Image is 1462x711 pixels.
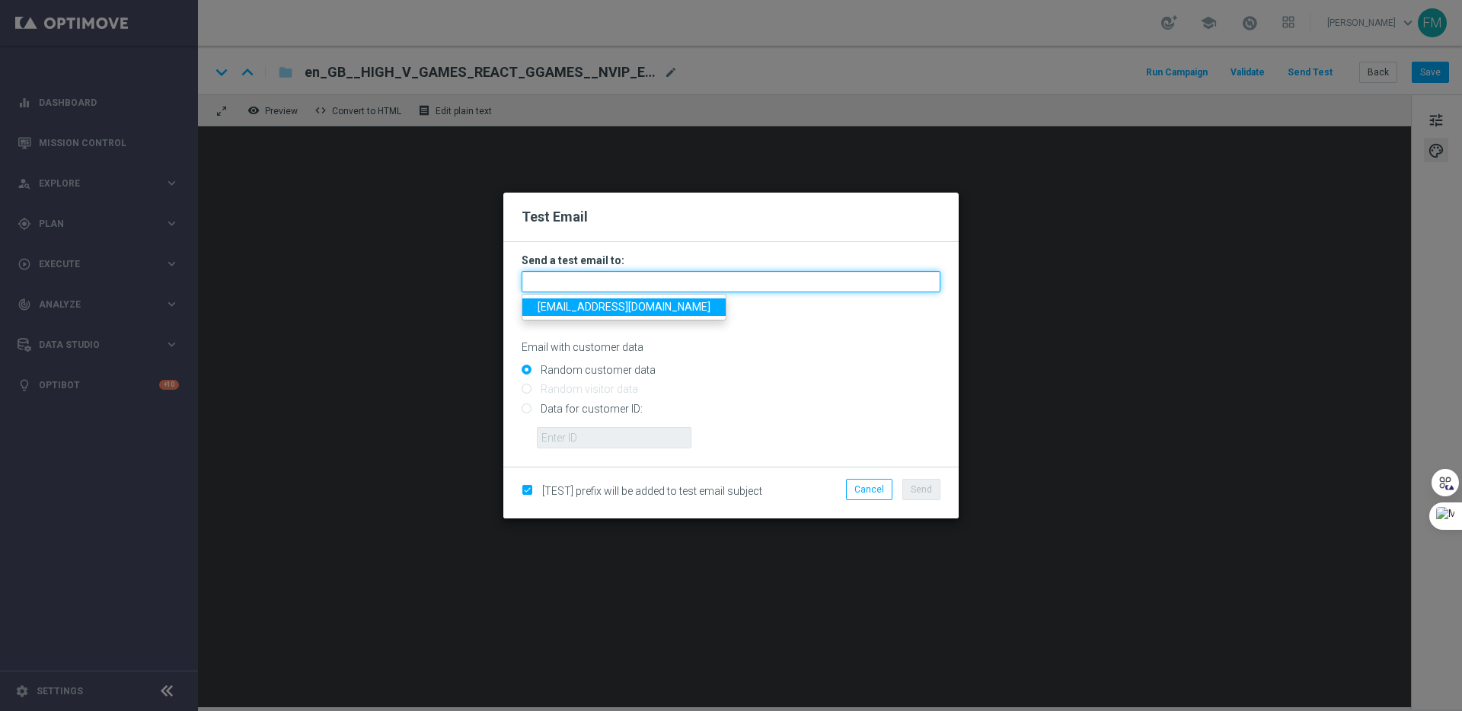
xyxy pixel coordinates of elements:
[537,363,656,377] label: Random customer data
[538,301,710,313] span: [EMAIL_ADDRESS][DOMAIN_NAME]
[522,298,726,316] a: [EMAIL_ADDRESS][DOMAIN_NAME]
[902,479,940,500] button: Send
[522,208,940,226] h2: Test Email
[846,479,892,500] button: Cancel
[522,296,940,310] p: Separate multiple addresses with commas
[522,253,940,267] h3: Send a test email to:
[542,485,762,497] span: [TEST] prefix will be added to test email subject
[537,427,691,448] input: Enter ID
[522,340,940,354] p: Email with customer data
[911,484,932,495] span: Send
